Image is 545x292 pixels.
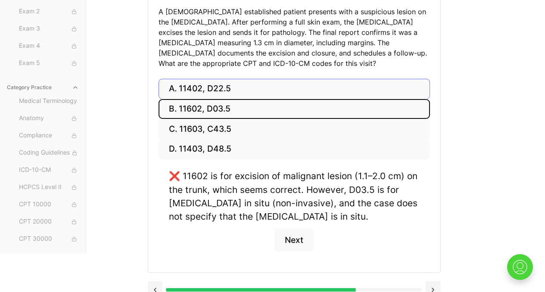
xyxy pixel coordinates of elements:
[274,228,314,252] button: Next
[16,5,82,19] button: Exam 2
[159,79,430,99] button: A. 11402, D22.5
[19,217,79,227] span: CPT 20000
[19,7,79,16] span: Exam 2
[3,81,82,94] button: Category Practice
[19,41,79,51] span: Exam 4
[19,183,79,192] span: HCPCS Level II
[19,165,79,175] span: ICD-10-CM
[16,163,82,177] button: ICD-10-CM
[16,232,82,246] button: CPT 30000
[16,22,82,36] button: Exam 3
[16,56,82,70] button: Exam 5
[159,119,430,139] button: C. 11603, C43.5
[19,24,79,34] span: Exam 3
[500,250,545,292] iframe: portal-trigger
[19,148,79,158] span: Coding Guidelines
[16,94,82,108] button: Medical Terminology
[159,99,430,119] button: B. 11602, D03.5
[16,198,82,211] button: CPT 10000
[169,169,420,223] div: ❌ 11602 is for excision of malignant lesion (1.1–2.0 cm) on the trunk, which seems correct. Howev...
[16,112,82,125] button: Anatomy
[19,200,79,209] span: CPT 10000
[19,131,79,140] span: Compliance
[19,59,79,68] span: Exam 5
[16,180,82,194] button: HCPCS Level II
[159,139,430,159] button: D. 11403, D48.5
[19,114,79,123] span: Anatomy
[19,96,79,106] span: Medical Terminology
[16,129,82,143] button: Compliance
[159,6,430,68] p: A [DEMOGRAPHIC_DATA] established patient presents with a suspicious lesion on the [MEDICAL_DATA]....
[16,146,82,160] button: Coding Guidelines
[16,215,82,229] button: CPT 20000
[19,234,79,244] span: CPT 30000
[16,39,82,53] button: Exam 4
